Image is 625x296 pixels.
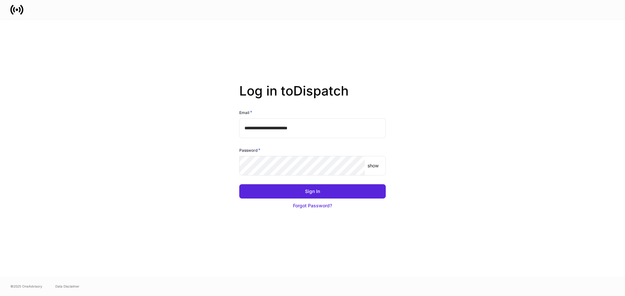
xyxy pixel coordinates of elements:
h2: Log in to Dispatch [239,83,386,109]
button: Sign In [239,184,386,199]
a: Data Disclaimer [55,284,79,289]
h6: Password [239,147,260,153]
h6: Email [239,109,252,116]
span: © 2025 OneAdvisory [10,284,42,289]
button: Forgot Password? [239,199,386,213]
div: Forgot Password? [293,202,332,209]
div: Sign In [305,188,320,195]
p: show [368,162,379,169]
